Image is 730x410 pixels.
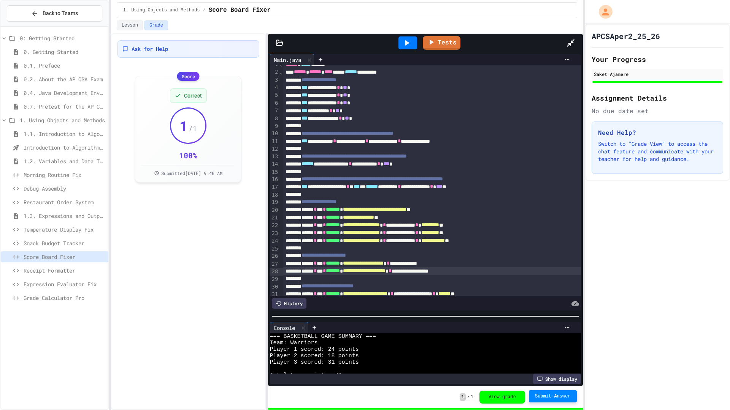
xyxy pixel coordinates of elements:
span: 0: Getting Started [20,34,105,42]
span: Receipt Formatter [24,266,105,274]
span: Morning Routine Fix [24,171,105,179]
span: 1. Using Objects and Methods [123,7,200,13]
span: 1 [471,394,473,400]
span: 1.3. Expressions and Output [New] [24,212,105,220]
span: 0.4. Java Development Environments [24,89,105,97]
span: 1 [179,118,188,133]
a: Tests [423,36,460,50]
div: No due date set [592,106,723,115]
button: Grade [144,20,168,30]
span: Snack Budget Tracker [24,239,105,247]
span: 0. Getting Started [24,48,105,56]
span: / [203,7,205,13]
span: Grade Calculator Pro [24,294,105,302]
h2: Assignment Details [592,93,723,103]
span: Expression Evaluator Fix [24,280,105,288]
h3: Need Help? [598,128,717,137]
span: Ask for Help [132,45,168,53]
span: 1.1. Introduction to Algorithms, Programming, and Compilers [24,130,105,138]
h2: Your Progress [592,54,723,65]
p: Switch to "Grade View" to access the chat feature and communicate with your teacher for help and ... [598,140,717,163]
span: Submit Answer [535,393,571,399]
span: 0.2. About the AP CSA Exam [24,75,105,83]
div: Score [177,72,200,81]
span: Correct [184,92,202,99]
span: / [467,394,470,400]
span: 0.1. Preface [24,61,105,69]
span: Introduction to Algorithms, Programming, and Compilers [24,143,105,151]
h1: APCSAper2_25_26 [592,31,660,41]
span: Score Board Fixer [24,253,105,261]
span: 1 [460,393,465,401]
span: Temperature Display Fix [24,225,105,233]
span: Restaurant Order System [24,198,105,206]
button: Back to Teams [7,5,102,22]
span: Back to Teams [43,9,78,17]
button: Submit Answer [529,390,577,402]
span: 0.7. Pretest for the AP CSA Exam [24,102,105,110]
span: Submitted [DATE] 9:46 AM [161,170,222,176]
span: Score Board Fixer [209,6,271,15]
span: 1. Using Objects and Methods [20,116,105,124]
span: Debug Assembly [24,184,105,192]
button: View grade [479,391,525,404]
button: Lesson [117,20,143,30]
span: 1.2. Variables and Data Types [24,157,105,165]
div: 100 % [179,150,197,161]
div: Saket Ajamere [594,71,721,77]
div: My Account [591,3,614,20]
span: / 1 [189,123,197,134]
